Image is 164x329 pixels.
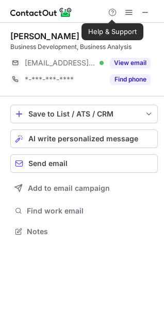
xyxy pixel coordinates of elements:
[110,58,151,68] button: Reveal Button
[10,179,158,198] button: Add to email campaign
[10,154,158,173] button: Send email
[25,58,96,68] span: [EMAIL_ADDRESS][DOMAIN_NAME]
[10,6,72,19] img: ContactOut v5.3.10
[10,105,158,123] button: save-profile-one-click
[28,184,110,192] span: Add to email campaign
[110,74,151,85] button: Reveal Button
[10,204,158,218] button: Find work email
[27,227,154,236] span: Notes
[27,206,154,216] span: Find work email
[28,159,68,168] span: Send email
[10,31,79,41] div: [PERSON_NAME]
[28,110,140,118] div: Save to List / ATS / CRM
[28,135,138,143] span: AI write personalized message
[10,129,158,148] button: AI write personalized message
[10,42,158,52] div: Business Development, Business Analysis
[10,224,158,239] button: Notes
